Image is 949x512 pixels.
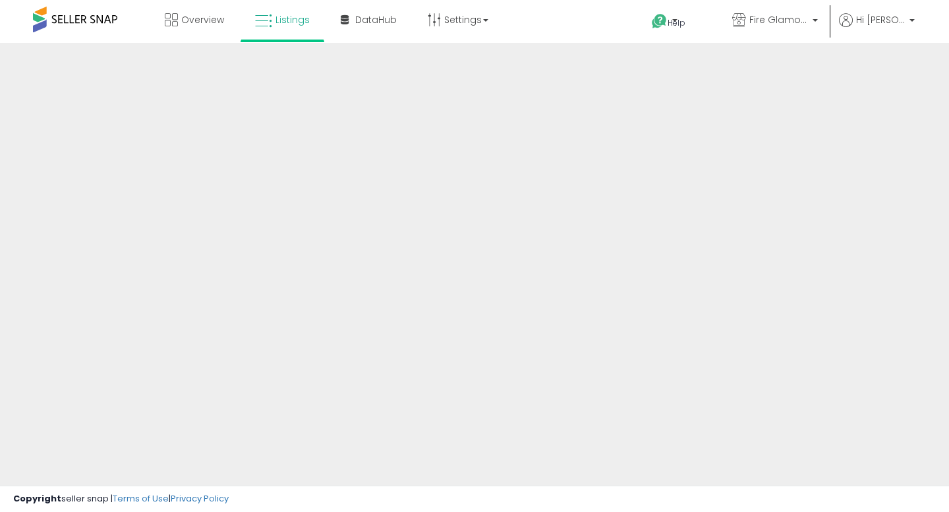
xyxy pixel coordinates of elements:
span: Help [668,17,685,28]
span: Listings [275,13,310,26]
strong: Copyright [13,492,61,505]
i: Get Help [651,13,668,30]
a: Terms of Use [113,492,169,505]
div: seller snap | | [13,493,229,505]
span: Overview [181,13,224,26]
a: Help [641,3,711,43]
span: Hi [PERSON_NAME] [856,13,906,26]
span: Fire Glamour-[GEOGRAPHIC_DATA] [749,13,809,26]
a: Hi [PERSON_NAME] [839,13,915,43]
span: DataHub [355,13,397,26]
a: Privacy Policy [171,492,229,505]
